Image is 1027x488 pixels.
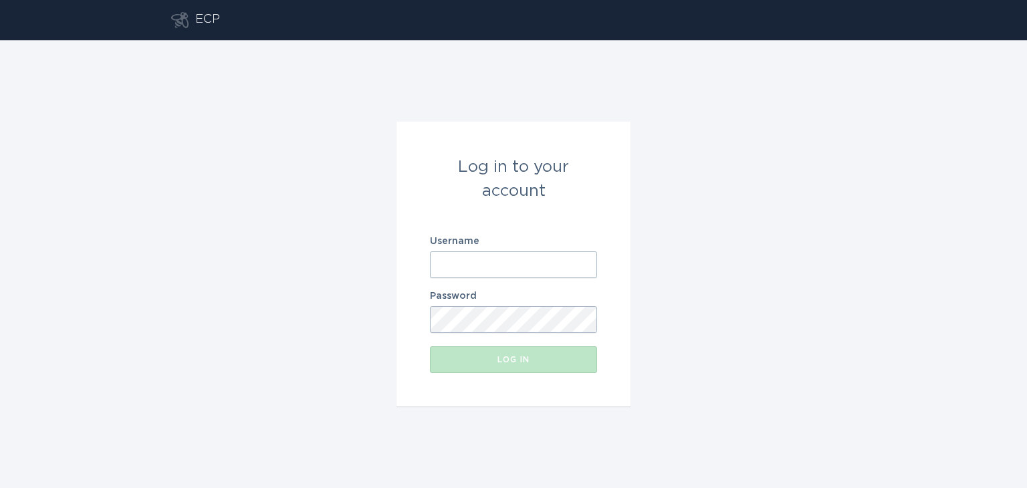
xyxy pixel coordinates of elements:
[430,155,597,203] div: Log in to your account
[430,291,597,301] label: Password
[171,12,189,28] button: Go to dashboard
[195,12,220,28] div: ECP
[430,237,597,246] label: Username
[437,356,590,364] div: Log in
[430,346,597,373] button: Log in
